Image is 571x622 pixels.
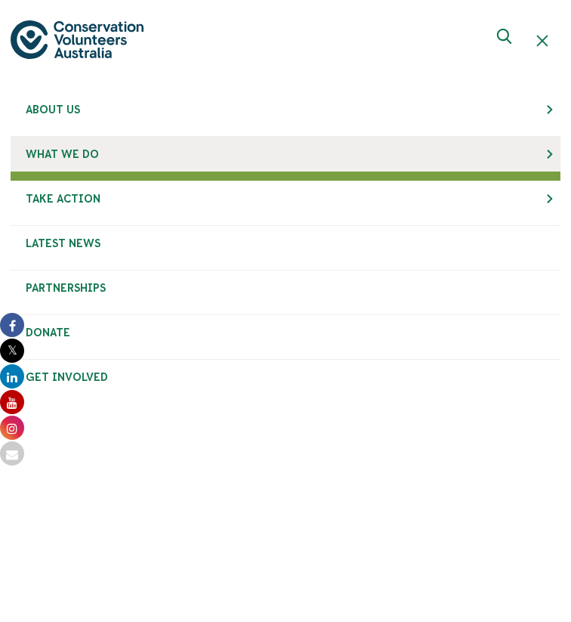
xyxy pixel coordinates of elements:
[524,23,560,59] button: Hide mobile navigation menu
[11,181,560,226] li: Take Action
[11,137,560,181] li: What We Do
[488,23,524,59] button: Expand search box Close search box
[26,237,100,249] span: Latest News
[26,148,99,160] span: What We Do
[11,360,560,395] a: Get Involved
[11,92,560,137] li: About Us
[11,20,144,59] img: logo.svg
[26,104,80,116] span: About Us
[26,326,70,339] span: Donate
[26,193,100,205] span: Take Action
[26,282,106,294] span: Partnerships
[497,29,516,53] span: Expand search box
